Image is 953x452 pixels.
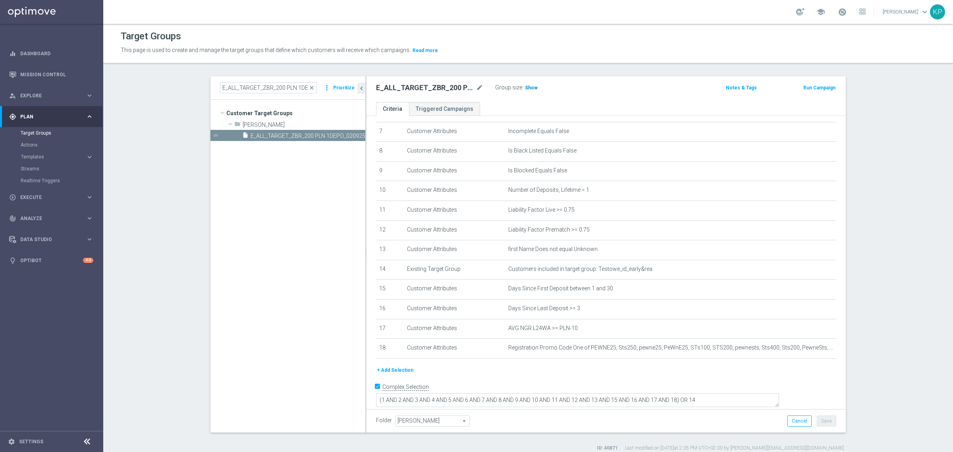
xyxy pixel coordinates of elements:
[508,325,578,332] span: AVG NGR L24WA >= PLN-10
[508,187,589,193] span: Number of Deposits, Lifetime = 1
[21,130,83,136] a: Target Groups
[9,215,94,222] div: track_changes Analyze keyboard_arrow_right
[816,8,825,16] span: school
[9,92,16,99] i: person_search
[9,236,86,243] div: Data Studio
[508,207,575,213] span: Liability Factor Live >= 0.75
[9,236,94,243] button: Data Studio keyboard_arrow_right
[21,139,102,151] div: Actions
[376,417,392,424] label: Folder
[20,64,93,85] a: Mission Control
[9,257,16,264] i: lightbulb
[930,4,945,19] div: KP
[495,84,522,91] label: Group size
[376,220,404,240] td: 12
[404,280,505,299] td: Customer Attributes
[376,240,404,260] td: 13
[404,181,505,201] td: Customer Attributes
[508,344,833,351] span: Registration Promo Code One of PEWNE25, Sts250, pewne25, PeWnE25, STs100, STS200, pewnests, Sts40...
[332,83,356,93] button: Prioritize
[9,194,16,201] i: play_circle_outline
[19,439,43,444] a: Settings
[21,166,83,172] a: Streams
[357,83,365,94] button: chevron_left
[21,154,94,160] button: Templates keyboard_arrow_right
[220,82,317,93] input: Quick find group or folder
[9,257,94,264] button: lightbulb Optibot +10
[21,155,78,159] span: Templates
[376,122,404,142] td: 7
[86,214,93,222] i: keyboard_arrow_right
[376,280,404,299] td: 15
[323,82,331,93] i: more_vert
[508,246,598,253] span: first Name Does not equal Unknown
[382,383,429,391] label: Complex Selection
[242,132,249,141] i: insert_drive_file
[234,121,241,130] i: folder
[404,161,505,181] td: Customer Attributes
[21,155,86,159] div: Templates
[404,260,505,280] td: Existing Target Group
[476,83,483,93] i: mode_edit
[376,366,414,375] button: + Add Selection
[412,46,439,55] button: Read more
[9,50,94,57] button: equalizer Dashboard
[404,240,505,260] td: Customer Attributes
[121,47,411,53] span: This page is used to create and manage the target groups that define which customers will receive...
[21,142,83,148] a: Actions
[9,93,94,99] button: person_search Explore keyboard_arrow_right
[625,445,844,452] label: Last modified on [DATE] at 2:05 PM UTC+02:00 by [PERSON_NAME][EMAIL_ADDRESS][DOMAIN_NAME]
[86,153,93,161] i: keyboard_arrow_right
[9,64,93,85] div: Mission Control
[9,113,86,120] div: Plan
[20,43,93,64] a: Dashboard
[20,216,86,221] span: Analyze
[21,151,102,163] div: Templates
[21,175,102,187] div: Realtime Triggers
[86,236,93,243] i: keyboard_arrow_right
[243,122,365,128] span: And&#x17C;elika B.
[508,285,613,292] span: Days Since First Deposit between 1 and 30
[376,339,404,359] td: 18
[404,339,505,359] td: Customer Attributes
[20,250,83,271] a: Optibot
[20,195,86,200] span: Execute
[376,299,404,319] td: 16
[787,415,812,427] button: Cancel
[9,113,16,120] i: gps_fixed
[9,92,86,99] div: Explore
[376,201,404,220] td: 11
[21,163,102,175] div: Streams
[508,167,567,174] span: Is Blocked Equals False
[9,194,86,201] div: Execute
[817,415,836,427] button: Save
[309,85,315,91] span: close
[9,250,93,271] div: Optibot
[508,226,590,233] span: Liability Factor Prematch >= 0.75
[251,133,365,139] span: E_ALL_TARGET_ZBR_200 PLN 1DEPO_020925
[20,93,86,98] span: Explore
[9,194,94,201] button: play_circle_outline Execute keyboard_arrow_right
[404,142,505,162] td: Customer Attributes
[86,193,93,201] i: keyboard_arrow_right
[404,319,505,339] td: Customer Attributes
[920,8,929,16] span: keyboard_arrow_down
[9,71,94,78] div: Mission Control
[597,445,618,452] label: ID: 40871
[508,305,580,312] span: Days Since Last Deposit >= 3
[522,84,523,91] label: :
[21,127,102,139] div: Target Groups
[376,181,404,201] td: 10
[9,215,86,222] div: Analyze
[358,85,365,92] i: chevron_left
[21,178,83,184] a: Realtime Triggers
[20,114,86,119] span: Plan
[508,266,652,272] span: Customers included in target group: Testowe_id_early&rea
[83,258,93,263] div: +10
[404,122,505,142] td: Customer Attributes
[404,299,505,319] td: Customer Attributes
